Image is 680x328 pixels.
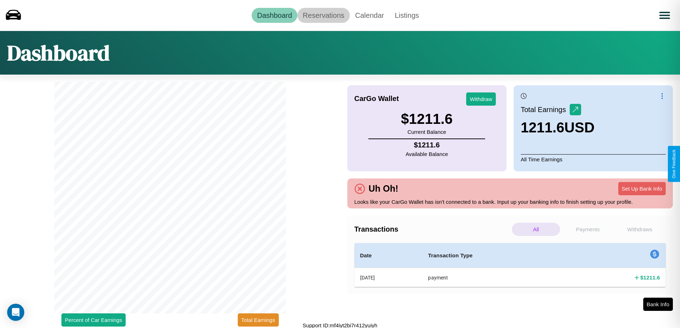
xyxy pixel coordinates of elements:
button: Percent of Car Earnings [61,313,126,327]
h4: CarGo Wallet [354,95,399,103]
button: Total Earnings [238,313,279,327]
th: [DATE] [354,268,423,287]
a: Listings [389,8,424,23]
p: Payments [564,223,612,236]
h4: $ 1211.6 [640,274,660,281]
p: Available Balance [406,149,448,159]
div: Open Intercom Messenger [7,304,24,321]
h3: 1211.6 USD [521,120,595,136]
a: Calendar [350,8,389,23]
h3: $ 1211.6 [401,111,453,127]
a: Reservations [297,8,350,23]
h4: Transactions [354,225,510,233]
h1: Dashboard [7,38,110,67]
h4: Date [360,251,417,260]
h4: $ 1211.6 [406,141,448,149]
p: Withdraws [616,223,664,236]
p: Total Earnings [521,103,570,116]
p: Current Balance [401,127,453,137]
a: Dashboard [252,8,297,23]
h4: Uh Oh! [365,183,402,194]
h4: Transaction Type [428,251,561,260]
p: All [512,223,560,236]
button: Bank Info [643,298,673,311]
div: Give Feedback [671,150,676,178]
button: Open menu [655,5,675,25]
button: Withdraw [466,92,496,106]
button: Set Up Bank Info [618,182,666,195]
p: Looks like your CarGo Wallet has isn't connected to a bank. Input up your banking info to finish ... [354,197,666,207]
th: payment [422,268,567,287]
p: All Time Earnings [521,154,666,164]
table: simple table [354,243,666,287]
